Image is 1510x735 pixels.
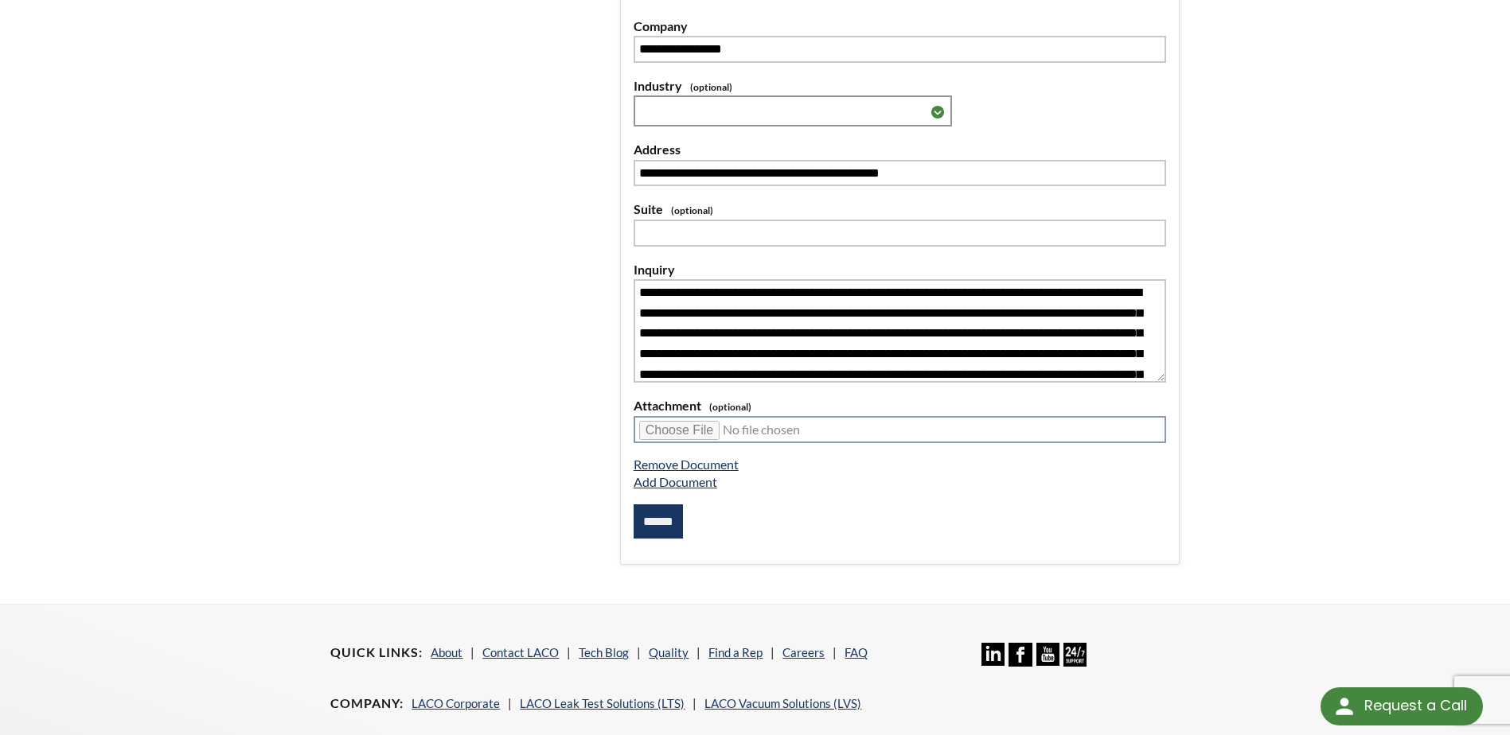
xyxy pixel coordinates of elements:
[482,645,559,659] a: Contact LACO
[520,696,685,710] a: LACO Leak Test Solutions (LTS)
[1321,687,1483,725] div: Request a Call
[330,695,404,712] h4: Company
[782,645,825,659] a: Careers
[634,139,1166,160] label: Address
[634,395,1166,416] label: Attachment
[412,696,500,710] a: LACO Corporate
[634,259,1166,280] label: Inquiry
[431,645,462,659] a: About
[579,645,629,659] a: Tech Blog
[1332,694,1357,719] img: round button
[704,696,861,710] a: LACO Vacuum Solutions (LVS)
[634,16,1166,37] label: Company
[1364,687,1467,724] div: Request a Call
[1063,655,1087,669] a: 24/7 Support
[1063,643,1087,666] img: 24/7 Support Icon
[634,199,1166,220] label: Suite
[634,76,1166,96] label: Industry
[634,457,739,472] a: Remove Document
[708,645,763,659] a: Find a Rep
[634,474,717,489] a: Add Document
[330,644,423,661] h4: Quick Links
[649,645,689,659] a: Quality
[845,645,868,659] a: FAQ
